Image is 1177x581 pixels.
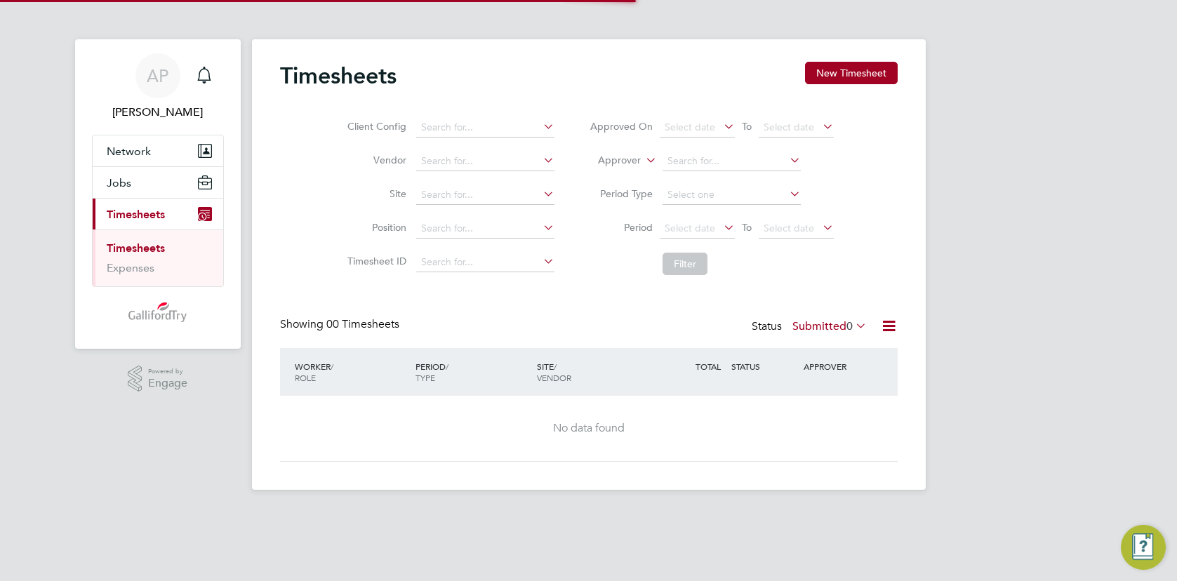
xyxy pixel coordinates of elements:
[280,62,397,90] h2: Timesheets
[92,53,224,121] a: AP[PERSON_NAME]
[343,255,406,267] label: Timesheet ID
[792,319,867,333] label: Submitted
[805,62,898,84] button: New Timesheet
[107,241,165,255] a: Timesheets
[416,219,554,239] input: Search for...
[93,199,223,229] button: Timesheets
[92,104,224,121] span: Adrian Providence
[416,152,554,171] input: Search for...
[147,67,168,85] span: AP
[343,120,406,133] label: Client Config
[416,253,554,272] input: Search for...
[738,218,756,236] span: To
[578,154,641,168] label: Approver
[415,372,435,383] span: TYPE
[280,317,402,332] div: Showing
[107,176,131,189] span: Jobs
[107,208,165,221] span: Timesheets
[764,222,814,234] span: Select date
[93,167,223,198] button: Jobs
[416,118,554,138] input: Search for...
[75,39,241,349] nav: Main navigation
[590,187,653,200] label: Period Type
[93,135,223,166] button: Network
[728,354,801,379] div: STATUS
[412,354,533,390] div: PERIOD
[590,221,653,234] label: Period
[128,301,187,323] img: gallifordtry-logo-retina.png
[696,361,721,372] span: TOTAL
[326,317,399,331] span: 00 Timesheets
[590,120,653,133] label: Approved On
[663,185,801,205] input: Select one
[93,229,223,286] div: Timesheets
[800,354,873,379] div: APPROVER
[665,222,715,234] span: Select date
[107,261,154,274] a: Expenses
[128,366,187,392] a: Powered byEngage
[148,378,187,389] span: Engage
[291,354,413,390] div: WORKER
[752,317,870,337] div: Status
[343,221,406,234] label: Position
[1121,525,1166,570] button: Engage Resource Center
[663,152,801,171] input: Search for...
[331,361,333,372] span: /
[554,361,557,372] span: /
[107,145,151,158] span: Network
[343,154,406,166] label: Vendor
[537,372,571,383] span: VENDOR
[446,361,448,372] span: /
[846,319,853,333] span: 0
[738,117,756,135] span: To
[343,187,406,200] label: Site
[295,372,316,383] span: ROLE
[416,185,554,205] input: Search for...
[294,421,884,436] div: No data found
[663,253,707,275] button: Filter
[148,366,187,378] span: Powered by
[533,354,655,390] div: SITE
[92,301,224,323] a: Go to home page
[764,121,814,133] span: Select date
[665,121,715,133] span: Select date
